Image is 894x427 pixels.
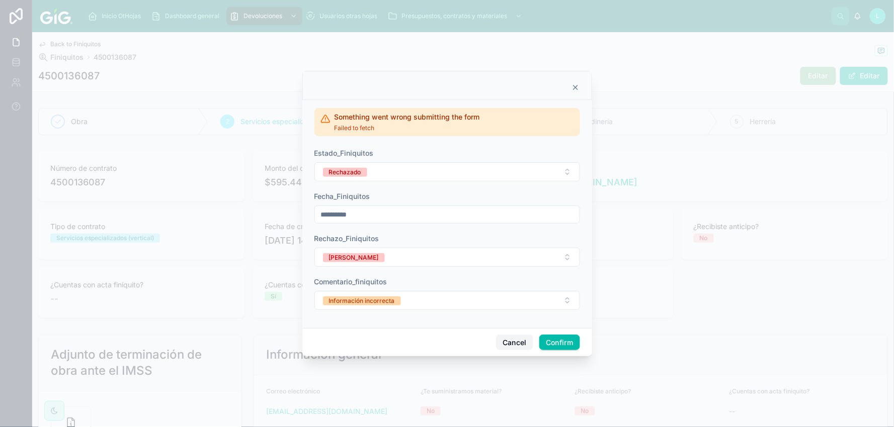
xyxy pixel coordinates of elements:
h2: Something went wrong submitting the form [335,112,480,122]
div: Información incorrecta [329,296,395,305]
span: Fecha_Finiquitos [314,192,370,200]
button: Select Button [314,248,580,267]
button: Select Button [314,162,580,181]
div: [PERSON_NAME] [329,253,379,262]
button: Select Button [314,291,580,310]
button: Confirm [539,335,580,351]
span: Estado_Finiquitos [314,149,374,157]
span: Failed to fetch [335,124,480,132]
div: Rechazado [329,168,361,177]
span: Rechazo_Finiquitos [314,234,379,243]
span: Comentario_finiquitos [314,277,387,286]
button: Cancel [496,335,533,351]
